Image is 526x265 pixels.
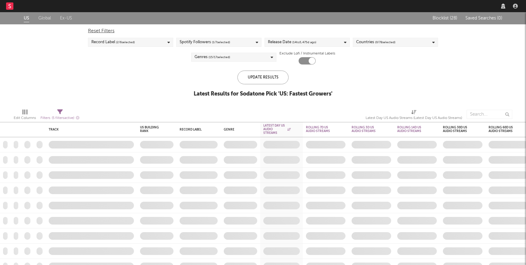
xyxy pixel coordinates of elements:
span: ( 14 to 5,475 d ago) [292,39,316,46]
div: Track [49,128,131,131]
div: Countries [356,39,395,46]
span: ( 0 ) [497,16,502,20]
div: Reset Filters [88,27,438,35]
span: ( 2 / 6 selected) [116,39,135,46]
div: Rolling 30D US Audio Streams [443,126,473,133]
div: Edit Columns [14,107,36,124]
a: Ex-US [60,15,72,22]
a: Global [38,15,51,22]
div: Filters(5 filters active) [40,107,79,124]
div: Rolling 3D US Audio Streams [352,126,382,133]
button: Saved Searches (0) [464,16,502,21]
span: ( 28 ) [450,16,457,20]
div: US Building Rank [140,126,164,133]
input: Search... [467,110,512,119]
label: Exclude Lofi / Instrumental Labels [279,50,335,57]
div: Latest Day US Audio Streams [263,124,291,135]
div: Latest Results for Sodatone Pick ' US: Fastest Growers ' [194,90,332,98]
div: Rolling 14D US Audio Streams [397,126,428,133]
span: ( 0 / 78 selected) [375,39,395,46]
div: Spotify Followers [180,39,230,46]
div: Rolling 60D US Audio Streams [489,126,519,133]
div: Filters [40,114,79,122]
div: Release Date [268,39,316,46]
div: Latest Day US Audio Streams (Latest Day US Audio Streams) [366,114,462,122]
span: Saved Searches [465,16,502,20]
div: Genre [224,128,254,131]
div: Rolling 7D US Audio Streams [306,126,336,133]
div: Latest Day US Audio Streams (Latest Day US Audio Streams) [366,107,462,124]
div: Edit Columns [14,114,36,122]
div: Record Label [180,128,209,131]
div: Record Label [91,39,135,46]
span: Blocklist [433,16,457,20]
span: ( 15 / 17 selected) [209,54,230,61]
span: ( 1 / 7 selected) [212,39,230,46]
div: Update Results [237,71,289,84]
a: US [24,15,29,22]
div: Genres [195,54,230,61]
span: ( 5 filters active) [52,117,74,120]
